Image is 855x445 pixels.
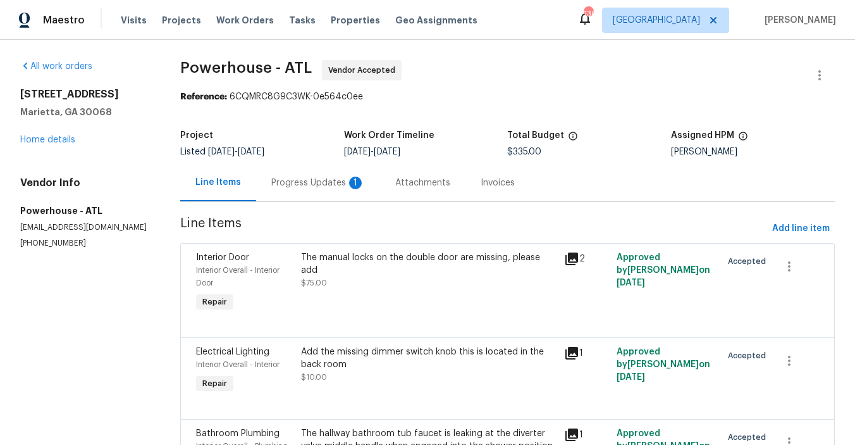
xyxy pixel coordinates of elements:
span: Properties [331,14,380,27]
div: 1 [564,427,609,442]
div: [PERSON_NAME] [671,147,835,156]
span: Approved by [PERSON_NAME] on [617,253,710,287]
span: [DATE] [238,147,264,156]
div: 6CQMRC8G9C3WK-0e564c0ee [180,91,835,103]
div: Attachments [395,177,450,189]
span: The total cost of line items that have been proposed by Opendoor. This sum includes line items th... [568,131,578,147]
h5: Marietta, GA 30068 [20,106,150,118]
h5: Assigned HPM [671,131,734,140]
span: Accepted [728,349,771,362]
h4: Vendor Info [20,177,150,189]
span: $75.00 [301,279,327,287]
span: Visits [121,14,147,27]
div: 1 [349,177,362,189]
h5: Work Order Timeline [344,131,434,140]
h5: Total Budget [507,131,564,140]
span: Interior Overall - Interior Door [196,266,280,287]
div: Invoices [481,177,515,189]
div: 2 [564,251,609,266]
span: Accepted [728,255,771,268]
a: All work orders [20,62,92,71]
span: The hpm assigned to this work order. [738,131,748,147]
div: Line Items [195,176,241,189]
p: [PHONE_NUMBER] [20,238,150,249]
span: Electrical Lighting [196,348,269,356]
span: $10.00 [301,373,327,381]
span: $335.00 [507,147,541,156]
span: [DATE] [208,147,235,156]
span: [DATE] [344,147,371,156]
span: Work Orders [216,14,274,27]
span: Interior Door [196,253,249,262]
span: [PERSON_NAME] [760,14,836,27]
span: - [208,147,264,156]
span: - [344,147,400,156]
a: Home details [20,135,75,144]
span: Projects [162,14,201,27]
span: Line Items [180,217,767,241]
div: 1 [564,346,609,361]
b: Reference: [180,92,227,101]
span: Repair [197,296,232,308]
span: Maestro [43,14,85,27]
span: [DATE] [374,147,400,156]
div: Progress Updates [271,177,365,189]
h5: Powerhouse - ATL [20,204,150,217]
span: Bathroom Plumbing [196,429,280,438]
div: 130 [584,8,593,20]
span: Vendor Accepted [328,64,400,77]
div: Add the missing dimmer switch knob this is located in the back room [301,346,556,371]
span: [DATE] [617,279,645,287]
span: Add line item [772,221,830,237]
span: Tasks [289,16,316,25]
h5: Project [180,131,213,140]
span: Geo Assignments [395,14,477,27]
span: Approved by [PERSON_NAME] on [617,348,710,382]
span: Powerhouse - ATL [180,60,312,75]
span: Listed [180,147,264,156]
span: Repair [197,377,232,390]
span: Accepted [728,431,771,444]
div: The manual locks on the double door are missing, please add [301,251,556,277]
p: [EMAIL_ADDRESS][DOMAIN_NAME] [20,222,150,233]
span: Interior Overall - Interior [196,361,280,368]
h2: [STREET_ADDRESS] [20,88,150,101]
span: [DATE] [617,373,645,382]
span: [GEOGRAPHIC_DATA] [613,14,700,27]
button: Add line item [767,217,835,241]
